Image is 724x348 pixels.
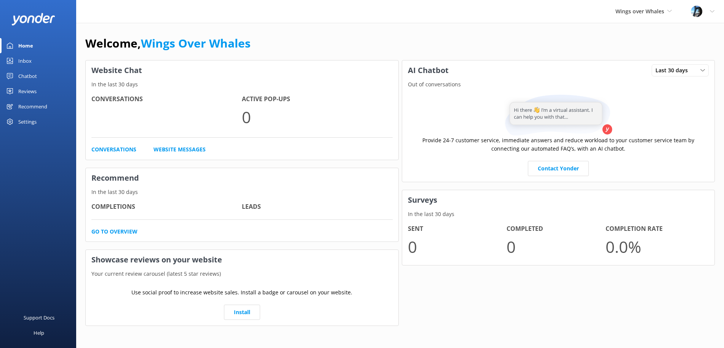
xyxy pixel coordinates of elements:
[242,104,392,130] p: 0
[153,145,206,154] a: Website Messages
[34,325,44,340] div: Help
[18,53,32,68] div: Inbox
[402,190,715,210] h3: Surveys
[86,80,398,89] p: In the last 30 days
[528,161,589,176] a: Contact Yonder
[86,250,398,270] h3: Showcase reviews on your website
[408,234,507,259] p: 0
[691,6,702,17] img: 145-1635463833.jpg
[408,136,709,153] p: Provide 24-7 customer service, immediate answers and reduce workload to your customer service tea...
[615,8,664,15] span: Wings over Whales
[86,188,398,196] p: In the last 30 days
[503,95,614,136] img: assistant...
[18,68,37,84] div: Chatbot
[402,80,715,89] p: Out of conversations
[402,210,715,218] p: In the last 30 days
[85,34,251,52] h1: Welcome,
[91,145,136,154] a: Conversations
[91,202,242,212] h4: Completions
[242,202,392,212] h4: Leads
[606,234,705,259] p: 0.0 %
[141,35,251,51] a: Wings Over Whales
[402,60,454,80] h3: AI Chatbot
[24,310,54,325] div: Support Docs
[224,305,260,320] a: Install
[131,288,352,297] p: Use social proof to increase website sales. Install a badge or carousel on your website.
[606,224,705,234] h4: Completion Rate
[507,224,606,234] h4: Completed
[91,227,137,236] a: Go to overview
[11,13,55,25] img: yonder-white-logo.png
[408,224,507,234] h4: Sent
[242,94,392,104] h4: Active Pop-ups
[18,38,33,53] div: Home
[18,114,37,129] div: Settings
[86,168,398,188] h3: Recommend
[507,234,606,259] p: 0
[86,270,398,278] p: Your current review carousel (latest 5 star reviews)
[18,99,47,114] div: Recommend
[18,84,37,99] div: Reviews
[655,66,692,75] span: Last 30 days
[91,94,242,104] h4: Conversations
[86,60,398,80] h3: Website Chat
